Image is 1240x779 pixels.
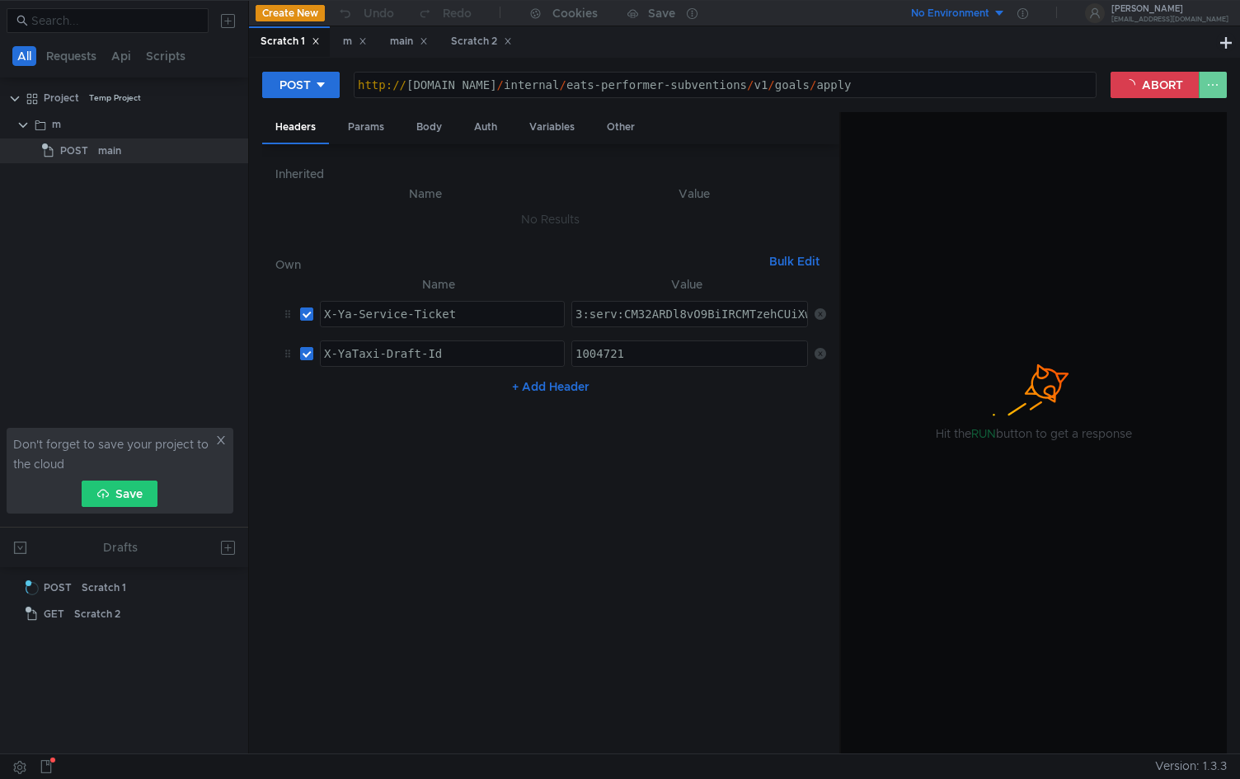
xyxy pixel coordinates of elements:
[451,33,512,50] div: Scratch 2
[261,33,320,50] div: Scratch 1
[31,12,199,30] input: Search...
[262,72,340,98] button: POST
[516,112,588,143] div: Variables
[44,575,72,600] span: POST
[443,3,472,23] div: Redo
[256,5,325,21] button: Create New
[1111,16,1228,22] div: [EMAIL_ADDRESS][DOMAIN_NAME]
[279,76,311,94] div: POST
[406,1,483,26] button: Redo
[41,46,101,66] button: Requests
[911,6,989,21] div: No Environment
[262,112,329,144] div: Headers
[1111,5,1228,13] div: [PERSON_NAME]
[12,46,36,66] button: All
[335,112,397,143] div: Params
[60,138,88,163] span: POST
[106,46,136,66] button: Api
[313,275,566,294] th: Name
[13,434,212,474] span: Don't forget to save your project to the cloud
[52,112,61,137] div: m
[552,3,598,23] div: Cookies
[275,255,763,275] h6: Own
[74,602,120,626] div: Scratch 2
[594,112,648,143] div: Other
[505,377,596,397] button: + Add Header
[82,481,157,507] button: Save
[44,602,64,626] span: GET
[275,164,826,184] h6: Inherited
[98,138,121,163] div: main
[89,86,141,110] div: Temp Project
[461,112,510,143] div: Auth
[1111,72,1200,98] button: ABORT
[521,212,580,227] nz-embed-empty: No Results
[390,33,428,50] div: main
[141,46,190,66] button: Scripts
[82,575,126,600] div: Scratch 1
[648,7,675,19] div: Save
[343,33,367,50] div: m
[325,1,406,26] button: Undo
[364,3,394,23] div: Undo
[103,537,138,557] div: Drafts
[44,86,79,110] div: Project
[403,112,455,143] div: Body
[562,184,826,204] th: Value
[565,275,808,294] th: Value
[763,251,826,271] button: Bulk Edit
[26,582,39,595] span: Loading...
[1155,754,1227,778] span: Version: 1.3.3
[289,184,562,204] th: Name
